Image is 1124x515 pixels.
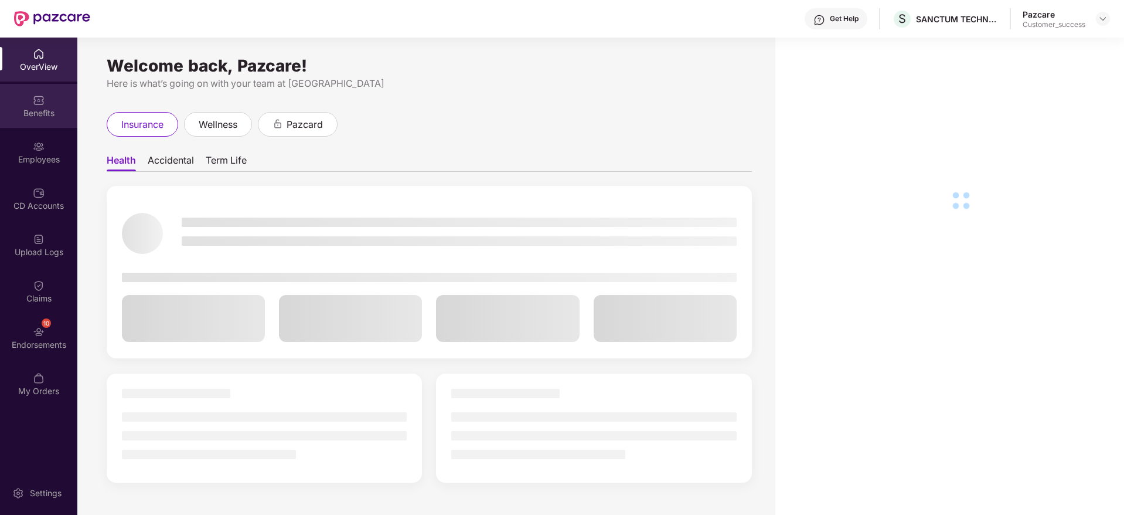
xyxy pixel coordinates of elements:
img: svg+xml;base64,PHN2ZyBpZD0iSG9tZSIgeG1sbnM9Imh0dHA6Ly93d3cudzMub3JnLzIwMDAvc3ZnIiB3aWR0aD0iMjAiIG... [33,48,45,60]
span: S [898,12,906,26]
div: Get Help [830,14,859,23]
span: insurance [121,117,164,132]
div: animation [273,118,283,129]
img: svg+xml;base64,PHN2ZyBpZD0iU2V0dGluZy0yMHgyMCIgeG1sbnM9Imh0dHA6Ly93d3cudzMub3JnLzIwMDAvc3ZnIiB3aW... [12,487,24,499]
img: New Pazcare Logo [14,11,90,26]
span: Accidental [148,154,194,171]
img: svg+xml;base64,PHN2ZyBpZD0iQ0RfQWNjb3VudHMiIGRhdGEtbmFtZT0iQ0QgQWNjb3VudHMiIHhtbG5zPSJodHRwOi8vd3... [33,187,45,199]
img: svg+xml;base64,PHN2ZyBpZD0iSGVscC0zMngzMiIgeG1sbnM9Imh0dHA6Ly93d3cudzMub3JnLzIwMDAvc3ZnIiB3aWR0aD... [813,14,825,26]
img: svg+xml;base64,PHN2ZyBpZD0iQmVuZWZpdHMiIHhtbG5zPSJodHRwOi8vd3d3LnczLm9yZy8yMDAwL3N2ZyIgd2lkdGg9Ij... [33,94,45,106]
div: SANCTUM TECHNOLOGIES P LTD [916,13,998,25]
img: svg+xml;base64,PHN2ZyBpZD0iTXlfT3JkZXJzIiBkYXRhLW5hbWU9Ik15IE9yZGVycyIgeG1sbnM9Imh0dHA6Ly93d3cudz... [33,372,45,384]
img: svg+xml;base64,PHN2ZyBpZD0iRW1wbG95ZWVzIiB4bWxucz0iaHR0cDovL3d3dy53My5vcmcvMjAwMC9zdmciIHdpZHRoPS... [33,141,45,153]
span: Health [107,154,136,171]
img: svg+xml;base64,PHN2ZyBpZD0iRW5kb3JzZW1lbnRzIiB4bWxucz0iaHR0cDovL3d3dy53My5vcmcvMjAwMC9zdmciIHdpZH... [33,326,45,338]
img: svg+xml;base64,PHN2ZyBpZD0iQ2xhaW0iIHhtbG5zPSJodHRwOi8vd3d3LnczLm9yZy8yMDAwL3N2ZyIgd2lkdGg9IjIwIi... [33,280,45,292]
img: svg+xml;base64,PHN2ZyBpZD0iVXBsb2FkX0xvZ3MiIGRhdGEtbmFtZT0iVXBsb2FkIExvZ3MiIHhtbG5zPSJodHRwOi8vd3... [33,233,45,245]
span: Term Life [206,154,247,171]
div: Here is what’s going on with your team at [GEOGRAPHIC_DATA] [107,76,752,91]
span: pazcard [287,117,323,132]
div: 10 [42,319,51,328]
div: Settings [26,487,65,499]
img: svg+xml;base64,PHN2ZyBpZD0iRHJvcGRvd24tMzJ4MzIiIHhtbG5zPSJodHRwOi8vd3d3LnczLm9yZy8yMDAwL3N2ZyIgd2... [1098,14,1108,23]
div: Pazcare [1023,9,1085,20]
div: Welcome back, Pazcare! [107,61,752,70]
div: Customer_success [1023,20,1085,29]
span: wellness [199,117,237,132]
